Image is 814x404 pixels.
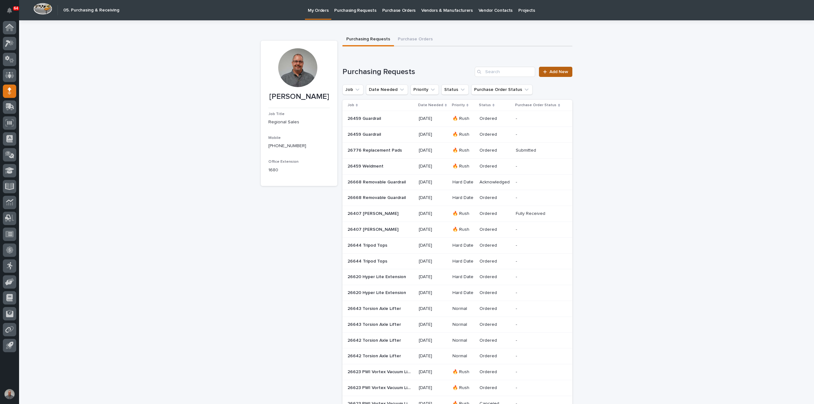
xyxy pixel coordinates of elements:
[516,115,518,121] p: -
[441,85,469,95] button: Status
[348,273,407,280] p: 26620 Hyper Lite Extension
[452,180,474,185] p: Hard Date
[479,385,511,391] p: Ordered
[63,8,119,13] h2: 05. Purchasing & Receiving
[516,226,518,232] p: -
[342,253,572,269] tr: 26644 Tripod Tops26644 Tripod Tops [DATE]Hard DateOrdered--
[268,119,330,126] p: Regional Sales
[479,227,511,232] p: Ordered
[348,162,385,169] p: 26459 Weldment
[342,364,572,380] tr: 26623 PWI Vortex Vacuum Lifter26623 PWI Vortex Vacuum Lifter [DATE]🔥 RushOrdered--
[452,274,474,280] p: Hard Date
[342,127,572,143] tr: 26459 Guardrail26459 Guardrail [DATE]🔥 RushOrdered--
[479,290,511,296] p: Ordered
[452,338,474,343] p: Normal
[479,195,511,201] p: Ordered
[342,142,572,158] tr: 26776 Replacement Pads26776 Replacement Pads [DATE]🔥 RushOrderedSubmittedSubmitted
[452,148,474,153] p: 🔥 Rush
[3,4,16,17] button: Notifications
[348,321,402,327] p: 26643 Torsion Axle Lifter
[419,306,447,312] p: [DATE]
[419,243,447,248] p: [DATE]
[342,85,363,95] button: Job
[342,285,572,301] tr: 26620 Hyper Lite Extension26620 Hyper Lite Extension [DATE]Hard DateOrdered--
[479,274,511,280] p: Ordered
[342,206,572,222] tr: 26407 [PERSON_NAME]26407 [PERSON_NAME] [DATE]🔥 RushOrderedFully ReceivedFully Received
[348,131,382,137] p: 26459 Guardrail
[516,321,518,327] p: -
[268,144,306,148] a: [PHONE_NUMBER]
[3,387,16,401] button: users-avatar
[479,164,511,169] p: Ordered
[452,164,474,169] p: 🔥 Rush
[419,180,447,185] p: [DATE]
[516,194,518,201] p: -
[366,85,408,95] button: Date Needed
[452,227,474,232] p: 🔥 Rush
[348,194,407,201] p: 26668 Removable Guardrail
[268,160,299,164] span: Office Extension
[348,210,400,216] p: 26407 [PERSON_NAME]
[516,368,518,375] p: -
[479,259,511,264] p: Ordered
[348,147,403,153] p: 26776 Replacement Pads
[268,167,330,174] p: 1680
[539,67,572,77] a: Add New
[348,226,400,232] p: 26407 [PERSON_NAME]
[14,6,18,10] p: 64
[348,352,402,359] p: 26642 Torsion Axle Lifter
[516,257,518,264] p: -
[515,102,556,109] p: Purchase Order Status
[479,338,511,343] p: Ordered
[452,306,474,312] p: Normal
[348,178,407,185] p: 26668 Removable Guardrail
[342,174,572,190] tr: 26668 Removable Guardrail26668 Removable Guardrail [DATE]Hard DateAcknowledged--
[471,85,533,95] button: Purchase Order Status
[419,290,447,296] p: [DATE]
[342,301,572,317] tr: 26643 Torsion Axle Lifter26643 Torsion Axle Lifter [DATE]NormalOrdered--
[452,353,474,359] p: Normal
[419,353,447,359] p: [DATE]
[342,317,572,332] tr: 26643 Torsion Axle Lifter26643 Torsion Axle Lifter [DATE]NormalOrdered--
[342,348,572,364] tr: 26642 Torsion Axle Lifter26642 Torsion Axle Lifter [DATE]NormalOrdered--
[452,132,474,137] p: 🔥 Rush
[452,243,474,248] p: Hard Date
[452,369,474,375] p: 🔥 Rush
[342,190,572,206] tr: 26668 Removable Guardrail26668 Removable Guardrail [DATE]Hard DateOrdered--
[479,180,511,185] p: Acknowledged
[348,337,402,343] p: 26642 Torsion Axle Lifter
[516,289,518,296] p: -
[452,259,474,264] p: Hard Date
[516,178,518,185] p: -
[348,102,354,109] p: Job
[479,132,511,137] p: Ordered
[418,102,443,109] p: Date Needed
[419,385,447,391] p: [DATE]
[268,112,285,116] span: Job Title
[479,322,511,327] p: Ordered
[342,237,572,253] tr: 26644 Tripod Tops26644 Tripod Tops [DATE]Hard DateOrdered--
[452,211,474,216] p: 🔥 Rush
[452,116,474,121] p: 🔥 Rush
[419,227,447,232] p: [DATE]
[419,164,447,169] p: [DATE]
[479,116,511,121] p: Ordered
[475,67,535,77] input: Search
[479,369,511,375] p: Ordered
[348,384,412,391] p: 26623 PWI Vortex Vacuum Lifter
[342,332,572,348] tr: 26642 Torsion Axle Lifter26642 Torsion Axle Lifter [DATE]NormalOrdered--
[342,158,572,174] tr: 26459 Weldment26459 Weldment [DATE]🔥 RushOrdered--
[479,243,511,248] p: Ordered
[419,322,447,327] p: [DATE]
[419,211,447,216] p: [DATE]
[516,162,518,169] p: -
[516,273,518,280] p: -
[268,92,330,101] p: [PERSON_NAME]
[479,211,511,216] p: Ordered
[348,289,407,296] p: 26620 Hyper Lite Extension
[516,210,547,216] p: Fully Received
[419,195,447,201] p: [DATE]
[419,369,447,375] p: [DATE]
[452,322,474,327] p: Normal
